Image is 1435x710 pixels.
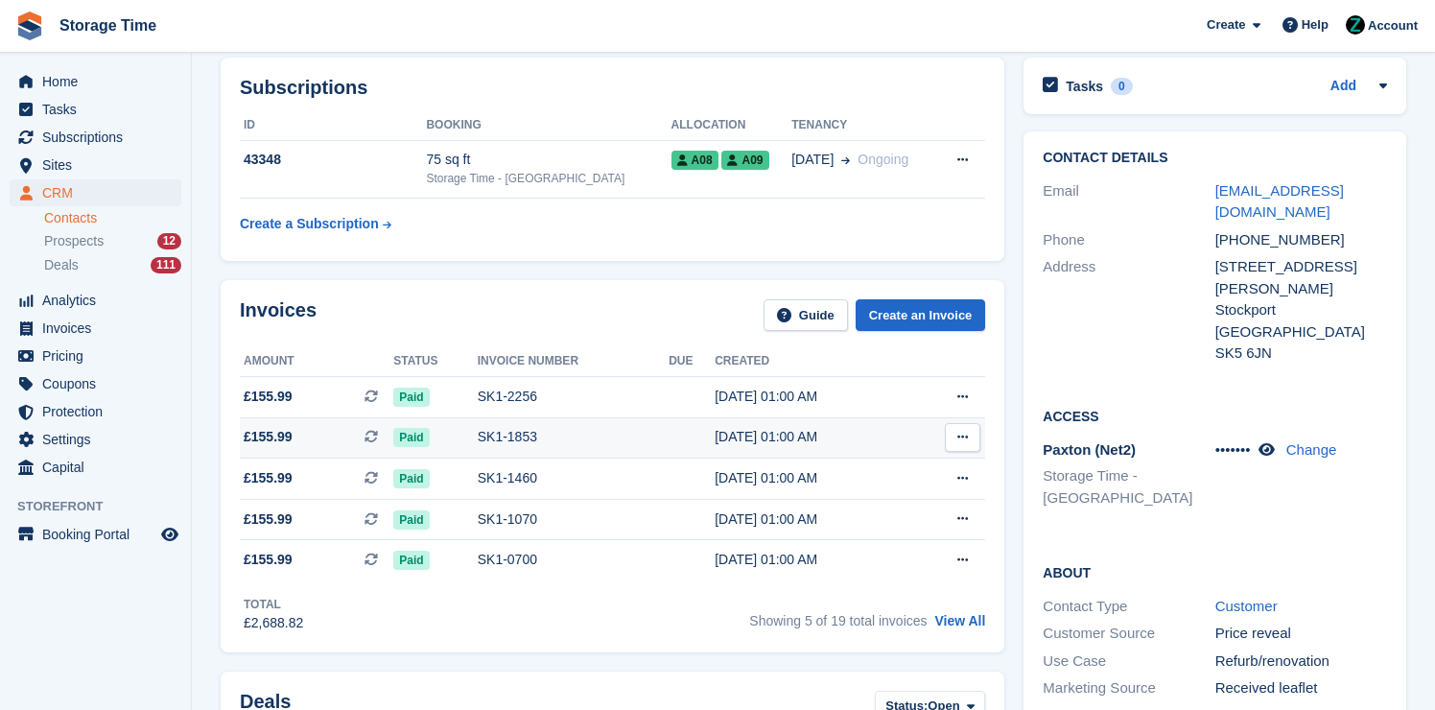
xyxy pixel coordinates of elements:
a: menu [10,343,181,369]
h2: Tasks [1066,78,1103,95]
a: menu [10,287,181,314]
div: [DATE] 01:00 AM [715,509,909,530]
div: 75 sq ft [426,150,670,170]
div: SK1-2256 [478,387,669,407]
a: menu [10,96,181,123]
th: ID [240,110,426,141]
span: Account [1368,16,1418,35]
div: SK5 6JN [1215,343,1387,365]
a: menu [10,454,181,481]
div: [DATE] 01:00 AM [715,550,909,570]
span: Storefront [17,497,191,516]
span: Paxton (Net2) [1043,441,1136,458]
a: Create a Subscription [240,206,391,242]
span: Protection [42,398,157,425]
div: Address [1043,256,1214,365]
div: Refurb/renovation [1215,651,1387,673]
th: Allocation [671,110,792,141]
div: 111 [151,257,181,273]
span: £155.99 [244,427,293,447]
span: Tasks [42,96,157,123]
h2: Contact Details [1043,151,1387,166]
div: 0 [1111,78,1133,95]
div: SK1-1460 [478,468,669,488]
span: A08 [671,151,718,170]
th: Due [669,346,715,377]
span: Paid [393,428,429,447]
th: Amount [240,346,393,377]
span: Ongoing [858,152,908,167]
span: A09 [721,151,768,170]
a: menu [10,179,181,206]
a: [EMAIL_ADDRESS][DOMAIN_NAME] [1215,182,1344,221]
div: Stockport [1215,299,1387,321]
span: Showing 5 of 19 total invoices [749,613,927,628]
a: Guide [764,299,848,331]
span: Subscriptions [42,124,157,151]
th: Booking [426,110,670,141]
div: Contact Type [1043,596,1214,618]
span: Pricing [42,343,157,369]
div: [STREET_ADDRESS][PERSON_NAME] [1215,256,1387,299]
span: [DATE] [791,150,834,170]
div: SK1-1853 [478,427,669,447]
a: Deals 111 [44,255,181,275]
a: menu [10,152,181,178]
th: Created [715,346,909,377]
th: Invoice number [478,346,669,377]
div: Total [244,596,303,613]
span: Deals [44,256,79,274]
span: £155.99 [244,387,293,407]
a: View All [934,613,985,628]
a: menu [10,124,181,151]
div: 12 [157,233,181,249]
span: £155.99 [244,550,293,570]
h2: About [1043,562,1387,581]
div: [DATE] 01:00 AM [715,468,909,488]
span: Help [1302,15,1329,35]
a: Customer [1215,598,1278,614]
span: Prospects [44,232,104,250]
span: Create [1207,15,1245,35]
span: Paid [393,551,429,570]
div: Use Case [1043,651,1214,673]
span: Settings [42,426,157,453]
li: Storage Time - [GEOGRAPHIC_DATA] [1043,465,1214,509]
div: 43348 [240,150,426,170]
span: £155.99 [244,509,293,530]
h2: Access [1043,406,1387,425]
a: Storage Time [52,10,164,41]
img: Zain Sarwar [1346,15,1365,35]
span: Home [42,68,157,95]
div: SK1-1070 [478,509,669,530]
a: Preview store [158,523,181,546]
th: Tenancy [791,110,935,141]
span: Coupons [42,370,157,397]
a: menu [10,398,181,425]
div: SK1-0700 [478,550,669,570]
div: Create a Subscription [240,214,379,234]
span: Sites [42,152,157,178]
div: [DATE] 01:00 AM [715,387,909,407]
div: Received leaflet [1215,677,1387,699]
div: Marketing Source [1043,677,1214,699]
div: Customer Source [1043,623,1214,645]
span: Capital [42,454,157,481]
div: Email [1043,180,1214,224]
div: [PHONE_NUMBER] [1215,229,1387,251]
div: £2,688.82 [244,613,303,633]
a: Contacts [44,209,181,227]
a: menu [10,370,181,397]
span: £155.99 [244,468,293,488]
div: Price reveal [1215,623,1387,645]
div: Storage Time - [GEOGRAPHIC_DATA] [426,170,670,187]
a: Create an Invoice [856,299,986,331]
a: Prospects 12 [44,231,181,251]
div: [GEOGRAPHIC_DATA] [1215,321,1387,343]
div: Phone [1043,229,1214,251]
a: menu [10,426,181,453]
span: Analytics [42,287,157,314]
span: CRM [42,179,157,206]
a: Change [1286,441,1337,458]
img: stora-icon-8386f47178a22dfd0bd8f6a31ec36ba5ce8667c1dd55bd0f319d3a0aa187defe.svg [15,12,44,40]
